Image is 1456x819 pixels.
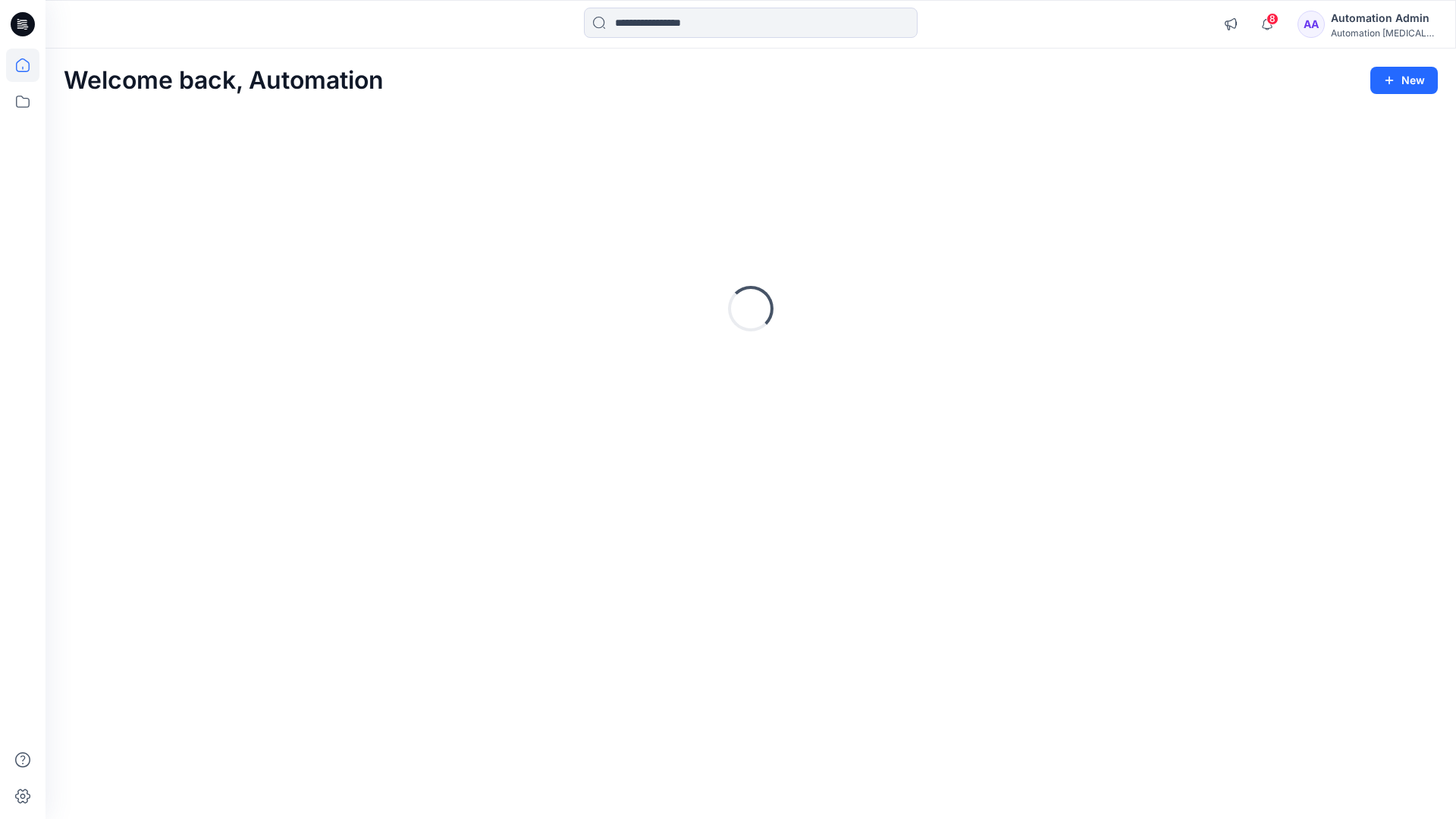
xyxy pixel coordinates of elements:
[64,67,384,95] h2: Welcome back, Automation
[1298,11,1325,38] div: AA
[1331,27,1437,39] div: Automation [MEDICAL_DATA]...
[1331,9,1437,27] div: Automation Admin
[1370,67,1438,94] button: New
[1266,13,1279,25] span: 8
